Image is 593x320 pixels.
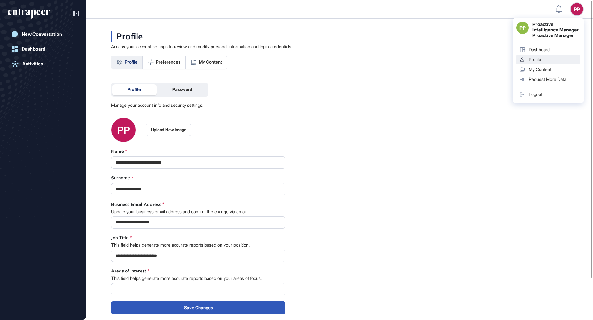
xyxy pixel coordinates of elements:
[571,3,583,15] button: PP
[111,175,130,181] label: Surname
[8,43,79,55] a: Dashboard
[186,56,227,69] a: My Content
[111,268,146,274] label: Areas of Interest
[111,210,285,214] span: Update your business email address and confirm the change via email.
[8,28,79,40] a: New Conversation
[128,87,141,92] span: Profile
[146,124,191,136] button: Upload New Image
[111,243,285,247] span: This field helps generate more accurate reports based on your position.
[111,301,285,314] button: Save Changes
[143,56,186,69] a: Preferences
[111,202,161,207] label: Business Email Address
[22,61,43,67] div: Activities
[156,60,180,64] span: Preferences
[111,118,136,142] div: PP
[111,44,292,49] div: Access your account settings to review and modify personal information and login credentials.
[111,276,285,281] span: This field helps generate more accurate reports based on your areas of focus.
[8,9,50,19] div: entrapeer-logo
[172,87,192,92] span: Password
[22,46,45,52] div: Dashboard
[22,31,62,37] div: New Conversation
[111,235,128,240] label: Job Title
[111,31,143,42] div: Profile
[111,148,124,154] label: Name
[111,103,203,108] div: Manage your account info and security settings.
[125,60,137,64] span: Profile
[8,58,79,70] a: Activities
[111,56,143,69] a: Profile
[199,60,222,64] span: My Content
